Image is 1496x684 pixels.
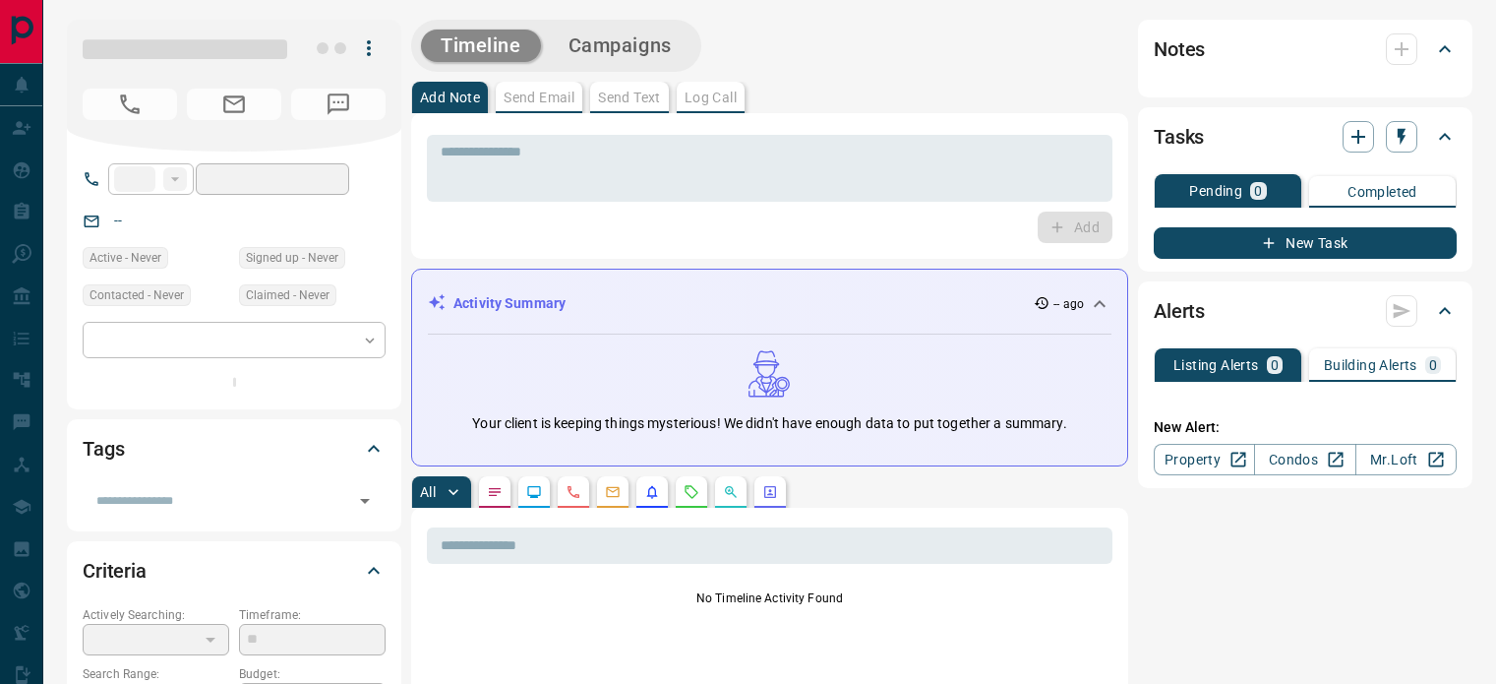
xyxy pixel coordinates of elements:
span: No Email [187,89,281,120]
p: Activity Summary [453,293,566,314]
p: Building Alerts [1324,358,1417,372]
p: Actively Searching: [83,606,229,624]
span: No Number [83,89,177,120]
svg: Agent Actions [762,484,778,500]
span: Contacted - Never [90,285,184,305]
svg: Emails [605,484,621,500]
h2: Alerts [1154,295,1205,327]
p: New Alert: [1154,417,1457,438]
a: -- [114,213,122,228]
svg: Notes [487,484,503,500]
a: Property [1154,444,1255,475]
div: Tags [83,425,386,472]
svg: Lead Browsing Activity [526,484,542,500]
svg: Calls [566,484,581,500]
h2: Notes [1154,33,1205,65]
svg: Opportunities [723,484,739,500]
div: Criteria [83,547,386,594]
button: New Task [1154,227,1457,259]
span: Active - Never [90,248,161,268]
button: Timeline [421,30,541,62]
p: 0 [1254,184,1262,198]
p: Your client is keeping things mysterious! We didn't have enough data to put together a summary. [472,413,1066,434]
div: Notes [1154,26,1457,73]
p: Search Range: [83,665,229,683]
h2: Tasks [1154,121,1204,153]
svg: Listing Alerts [644,484,660,500]
h2: Tags [83,433,124,465]
div: Tasks [1154,113,1457,160]
p: Listing Alerts [1173,358,1259,372]
p: 0 [1271,358,1279,372]
p: Budget: [239,665,386,683]
p: 0 [1429,358,1437,372]
svg: Requests [684,484,699,500]
p: All [420,485,436,499]
a: Condos [1254,444,1355,475]
div: Alerts [1154,287,1457,335]
div: Activity Summary-- ago [428,285,1111,322]
p: No Timeline Activity Found [427,590,1112,607]
p: Pending [1189,184,1242,198]
span: No Number [291,89,386,120]
p: -- ago [1053,295,1084,313]
h2: Criteria [83,555,147,587]
span: Signed up - Never [246,248,338,268]
button: Open [351,487,379,515]
span: Claimed - Never [246,285,329,305]
p: Add Note [420,91,480,104]
p: Timeframe: [239,606,386,624]
a: Mr.Loft [1355,444,1457,475]
p: Completed [1347,185,1417,199]
button: Campaigns [549,30,691,62]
